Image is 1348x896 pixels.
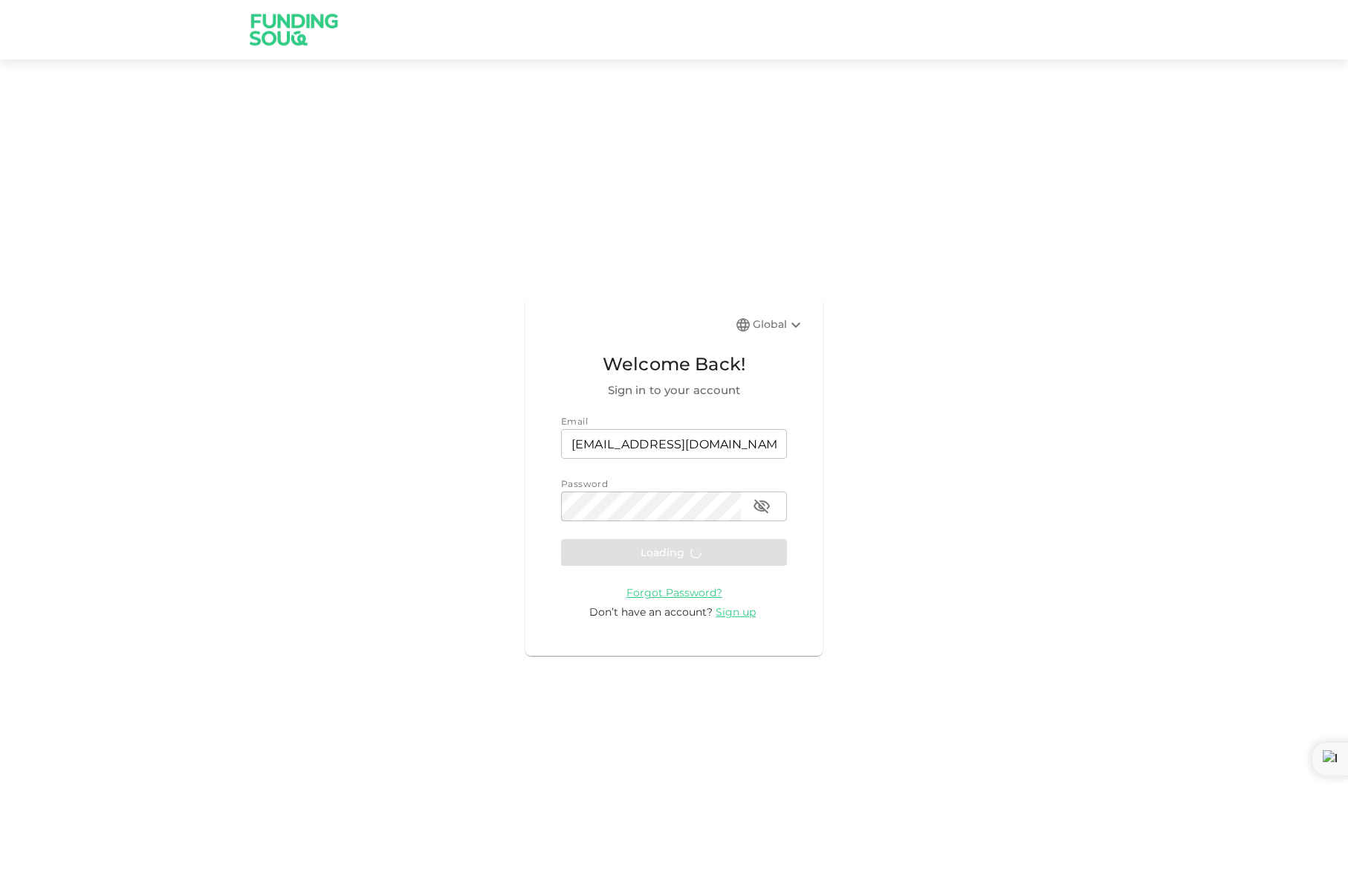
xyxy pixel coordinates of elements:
span: Sign up [716,605,756,619]
span: Don’t have an account? [589,605,713,619]
input: email [561,429,787,459]
a: Forgot Password? [626,585,722,599]
span: Password [561,478,608,489]
span: Email [561,416,588,427]
span: Sign in to your account [561,381,787,399]
span: Welcome Back! [561,350,787,378]
input: password [561,491,741,521]
div: Global [753,316,805,334]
